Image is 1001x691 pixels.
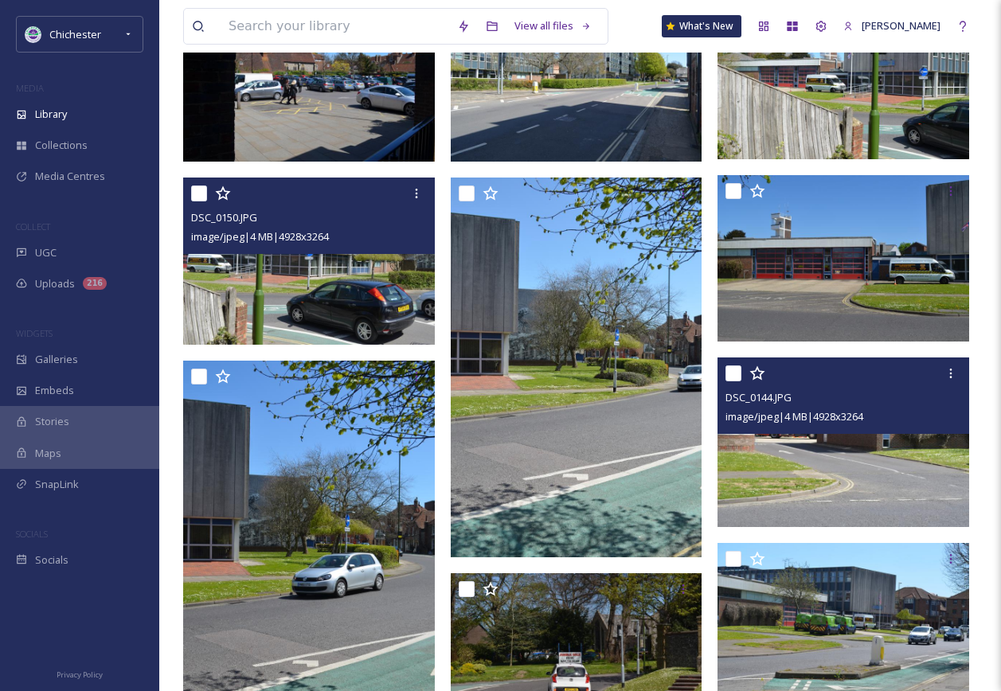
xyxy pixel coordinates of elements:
img: Logo_of_Chichester_District_Council.png [25,26,41,42]
span: Media Centres [35,169,105,184]
a: [PERSON_NAME] [835,10,948,41]
span: COLLECT [16,221,50,232]
a: View all files [506,10,600,41]
div: 216 [83,277,107,290]
span: Galleries [35,352,78,367]
img: DSC_0147.JPG [451,178,702,557]
span: DSC_0150.JPG [191,210,257,224]
span: Stories [35,414,69,429]
img: DSC_0144.JPG [718,357,973,527]
img: DSC_0146.JPG [718,175,969,342]
span: Uploads [35,276,75,291]
span: DSC_0144.JPG [725,390,792,404]
span: SOCIALS [16,528,48,540]
span: image/jpeg | 4 MB | 4928 x 3264 [191,229,329,244]
span: Embeds [35,383,74,398]
span: Library [35,107,67,122]
img: DSC_0150.JPG [183,178,435,344]
span: WIDGETS [16,327,53,339]
span: Collections [35,138,88,153]
span: Socials [35,552,68,568]
span: Maps [35,446,61,461]
span: [PERSON_NAME] [862,18,940,33]
span: Chichester [49,27,101,41]
span: MEDIA [16,82,44,94]
span: SnapLink [35,477,79,492]
input: Search your library [221,9,449,44]
span: Privacy Policy [57,670,103,680]
a: What's New [662,15,741,37]
span: UGC [35,245,57,260]
a: Privacy Policy [57,664,103,683]
span: image/jpeg | 4 MB | 4928 x 3264 [725,409,863,424]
